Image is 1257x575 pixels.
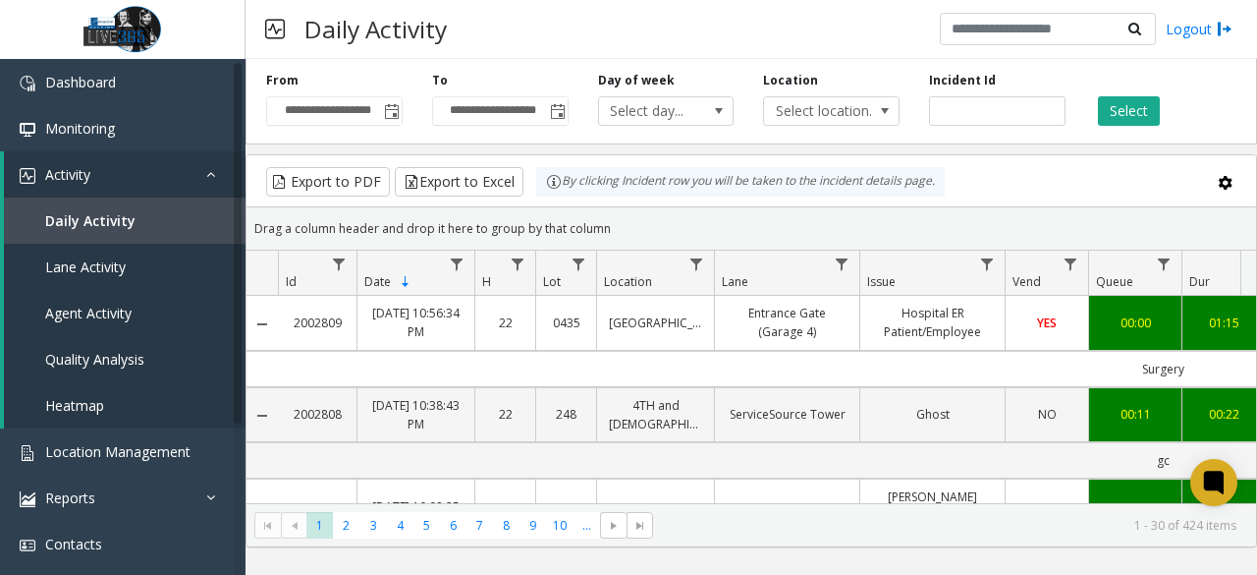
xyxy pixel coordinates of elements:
a: Vend Filter Menu [1058,251,1084,277]
span: Agent Activity [45,304,132,322]
a: 00:00 [1101,314,1170,332]
a: Lot Filter Menu [566,251,592,277]
span: YES [1037,315,1057,331]
span: Page 3 [360,512,387,539]
button: Export to PDF [266,167,390,197]
label: To [432,72,448,89]
span: Quality Analysis [45,350,144,369]
span: Page 7 [466,512,493,539]
a: Agent Activity [4,290,246,336]
a: Quality Analysis [4,336,246,382]
a: Issue Filter Menu [974,251,1001,277]
img: 'icon' [20,76,35,91]
span: Lot [543,273,561,290]
span: NO [1038,406,1057,423]
a: 22 [487,314,523,332]
a: Activity [4,151,246,198]
span: Page 8 [493,512,519,539]
span: Vend [1012,273,1041,290]
a: [PERSON_NAME] needed no assistance [872,488,993,545]
span: Lane Activity [45,258,126,276]
a: Heatmap [4,382,246,429]
img: infoIcon.svg [546,174,562,190]
a: [DATE] 10:08:25 PM [369,497,463,535]
span: Daily Activity [45,211,136,230]
a: Lane Activity [4,244,246,290]
kendo-pager-info: 1 - 30 of 424 items [665,517,1236,534]
a: Ghost [872,405,993,424]
a: Logout [1166,19,1232,39]
a: 2002809 [290,314,345,332]
h3: Daily Activity [295,5,457,53]
span: Lane [722,273,748,290]
span: Dashboard [45,73,116,91]
div: Drag a column header and drop it here to group by that column [246,211,1256,246]
span: Go to the last page [627,512,653,540]
a: [DATE] 10:56:34 PM [369,304,463,341]
span: Dur [1189,273,1210,290]
a: ServiceSource Tower [727,405,847,424]
a: YES [1017,314,1076,332]
a: Id Filter Menu [326,251,353,277]
span: Go to the next page [606,518,622,534]
span: Id [286,273,297,290]
a: Daily Activity [4,198,246,244]
span: Page 5 [413,512,440,539]
span: Page 11 [574,512,600,539]
a: Date Filter Menu [444,251,470,277]
span: Go to the last page [632,518,648,534]
a: 22 [487,405,523,424]
span: Queue [1096,273,1133,290]
span: Toggle popup [380,97,402,125]
a: H Filter Menu [505,251,531,277]
img: logout [1217,19,1232,39]
button: Export to Excel [395,167,523,197]
span: Location [604,273,652,290]
a: 00:22 [1194,405,1253,424]
a: Collapse Details [246,316,278,332]
span: Toggle popup [546,97,568,125]
label: From [266,72,299,89]
span: Contacts [45,535,102,553]
button: Select [1098,96,1160,126]
a: Hospital ER Patient/Employee [872,304,993,341]
a: Queue Filter Menu [1151,251,1177,277]
span: H [482,273,491,290]
span: Monitoring [45,119,115,138]
span: Date [364,273,391,290]
span: Select day... [599,97,706,125]
a: Entrance Gate (Garage 4) [727,304,847,341]
a: 01:15 [1194,314,1253,332]
span: Page 1 [306,512,333,539]
span: Sortable [398,274,413,290]
label: Incident Id [929,72,996,89]
a: 4TH and [DEMOGRAPHIC_DATA] [609,396,702,433]
a: 0435 [548,314,584,332]
span: Issue [867,273,896,290]
a: 00:11 [1101,405,1170,424]
a: Location Filter Menu [683,251,710,277]
img: 'icon' [20,491,35,507]
span: Location Management [45,442,191,461]
span: Reports [45,489,95,507]
a: 2002808 [290,405,345,424]
label: Location [763,72,818,89]
img: pageIcon [265,5,285,53]
span: Page 6 [440,512,466,539]
img: 'icon' [20,445,35,461]
label: Day of week [598,72,675,89]
a: [GEOGRAPHIC_DATA] [609,314,702,332]
span: Page 4 [387,512,413,539]
span: Heatmap [45,396,104,415]
div: Data table [246,251,1256,503]
a: NO [1017,405,1076,424]
span: Page 9 [519,512,546,539]
a: 248 [548,405,584,424]
span: Select location... [764,97,871,125]
img: 'icon' [20,538,35,553]
a: [DATE] 10:38:43 PM [369,396,463,433]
